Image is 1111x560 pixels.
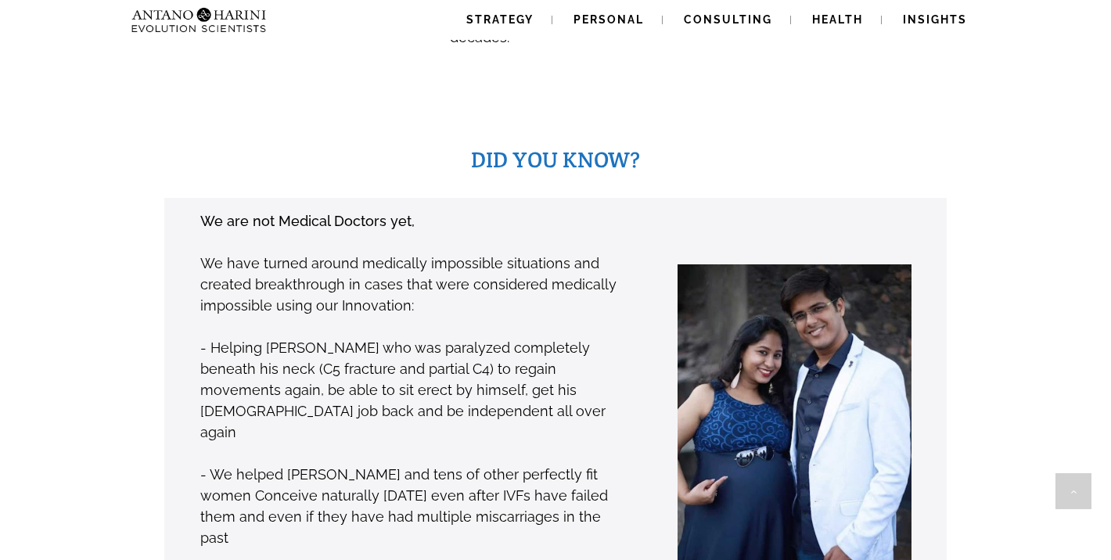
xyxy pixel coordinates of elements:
[812,13,863,26] span: Health
[200,337,628,443] p: - Helping [PERSON_NAME] who was paralyzed completely beneath his neck (C5 fracture and partial C4...
[200,464,628,548] p: - We helped [PERSON_NAME] and tens of other perfectly fit women Conceive naturally [DATE] even af...
[903,13,967,26] span: Insights
[200,213,415,229] strong: We are not Medical Doctors yet,
[200,253,628,316] p: We have turned around medically impossible situations and created breakthrough in cases that were...
[684,13,772,26] span: Consulting
[466,13,534,26] span: Strategy
[573,13,644,26] span: Personal
[471,145,640,174] span: DID YOU KNOW?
